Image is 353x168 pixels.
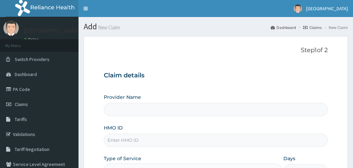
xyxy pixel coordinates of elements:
[24,37,40,42] a: Online
[104,94,141,101] label: Provider Name
[15,101,28,107] span: Claims
[84,22,348,31] h1: Add
[322,25,348,30] li: New Claim
[104,124,123,131] label: HMO ID
[3,20,19,36] img: User Image
[104,134,328,147] input: Enter HMO ID
[271,25,296,30] a: Dashboard
[15,146,50,152] span: Tariff Negotiation
[303,25,322,30] a: Claims
[104,47,328,54] p: Step 1 of 2
[306,5,348,12] span: [GEOGRAPHIC_DATA]
[283,155,295,162] label: Days
[97,25,120,30] small: New Claim
[294,4,302,13] img: User Image
[104,72,328,79] h3: Claim details
[104,155,141,162] label: Type of Service
[15,56,50,62] span: Switch Providers
[24,28,80,34] p: [GEOGRAPHIC_DATA]
[15,71,37,77] span: Dashboard
[15,116,27,122] span: Tariffs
